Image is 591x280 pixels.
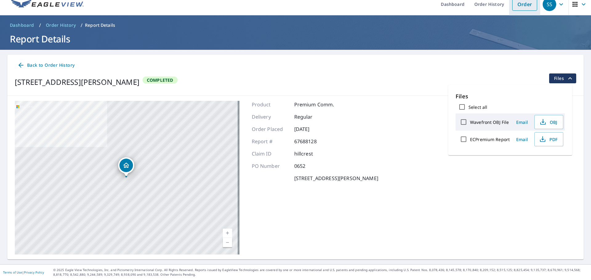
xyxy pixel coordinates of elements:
[554,75,574,82] span: Files
[7,20,37,30] a: Dashboard
[538,136,558,143] span: PDF
[15,60,77,71] a: Back to Order History
[118,157,134,176] div: Dropped pin, building 1, Residential property, 2000 W Marcy Dr Big Spring, TX 79720
[470,119,509,125] label: Wavefront OBJ File
[512,135,532,144] button: Email
[515,136,529,142] span: Email
[456,92,565,101] p: Files
[252,150,289,157] p: Claim ID
[534,132,563,146] button: PDF
[3,270,44,274] p: |
[252,125,289,133] p: Order Placed
[252,162,289,170] p: PO Number
[470,136,510,142] label: ECPremium Report
[252,138,289,145] p: Report #
[538,118,558,126] span: OBJ
[534,115,563,129] button: OBJ
[143,77,177,83] span: Completed
[468,104,487,110] label: Select all
[515,119,529,125] span: Email
[85,22,115,28] p: Report Details
[10,22,34,28] span: Dashboard
[15,77,139,88] div: [STREET_ADDRESS][PERSON_NAME]
[43,20,78,30] a: Order History
[7,20,584,30] nav: breadcrumb
[39,22,41,29] li: /
[17,61,74,69] span: Back to Order History
[294,150,331,157] p: hillcrest
[223,238,232,247] a: Current Level 17, Zoom Out
[549,73,576,83] button: filesDropdownBtn-67688128
[24,270,44,274] a: Privacy Policy
[3,270,22,274] a: Terms of Use
[7,33,584,45] h1: Report Details
[294,175,378,182] p: [STREET_ADDRESS][PERSON_NAME]
[512,117,532,127] button: Email
[46,22,76,28] span: Order History
[53,268,588,277] p: © 2025 Eagle View Technologies, Inc. and Pictometry International Corp. All Rights Reserved. Repo...
[81,22,82,29] li: /
[252,101,289,108] p: Product
[294,101,334,108] p: Premium Comm.
[223,229,232,238] a: Current Level 17, Zoom In
[294,125,331,133] p: [DATE]
[294,138,331,145] p: 67688128
[294,162,331,170] p: 0652
[294,113,331,120] p: Regular
[252,113,289,120] p: Delivery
